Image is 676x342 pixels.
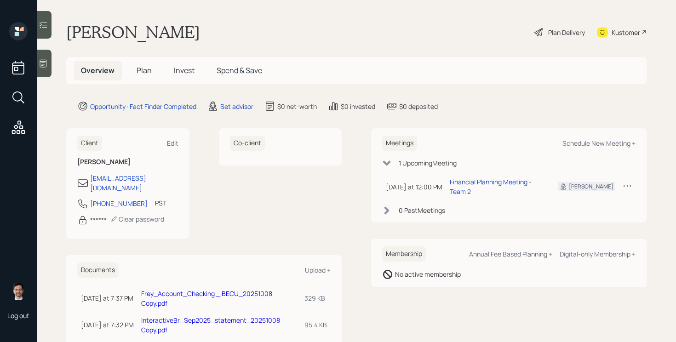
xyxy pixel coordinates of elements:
[9,282,28,300] img: jonah-coleman-headshot.png
[217,65,262,75] span: Spend & Save
[90,199,148,208] div: [PHONE_NUMBER]
[469,250,552,258] div: Annual Fee Based Planning +
[386,182,442,192] div: [DATE] at 12:00 PM
[110,215,164,223] div: Clear password
[569,182,613,191] div: [PERSON_NAME]
[341,102,375,111] div: $0 invested
[137,65,152,75] span: Plan
[560,250,636,258] div: Digital-only Membership +
[167,139,178,148] div: Edit
[305,266,331,274] div: Upload +
[399,205,445,215] div: 0 Past Meeting s
[90,173,178,193] div: [EMAIL_ADDRESS][DOMAIN_NAME]
[395,269,461,279] div: No active membership
[141,289,272,308] a: Frey_Account_Checking _ BECU_20251008 Copy.pdf
[66,22,200,42] h1: [PERSON_NAME]
[81,293,134,303] div: [DATE] at 7:37 PM
[77,158,178,166] h6: [PERSON_NAME]
[548,28,585,37] div: Plan Delivery
[90,102,196,111] div: Opportunity · Fact Finder Completed
[450,177,543,196] div: Financial Planning Meeting - Team 2
[612,28,640,37] div: Kustomer
[77,136,102,151] h6: Client
[277,102,317,111] div: $0 net-worth
[304,293,327,303] div: 329 KB
[81,320,134,330] div: [DATE] at 7:32 PM
[77,262,119,278] h6: Documents
[81,65,115,75] span: Overview
[304,320,327,330] div: 95.4 KB
[220,102,253,111] div: Set advisor
[382,246,426,262] h6: Membership
[562,139,636,148] div: Schedule New Meeting +
[230,136,265,151] h6: Co-client
[155,198,166,208] div: PST
[382,136,417,151] h6: Meetings
[174,65,195,75] span: Invest
[141,316,280,334] a: InteractiveBr_Sep2025_statement_20251008 Copy.pdf
[399,102,438,111] div: $0 deposited
[399,158,457,168] div: 1 Upcoming Meeting
[7,311,29,320] div: Log out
